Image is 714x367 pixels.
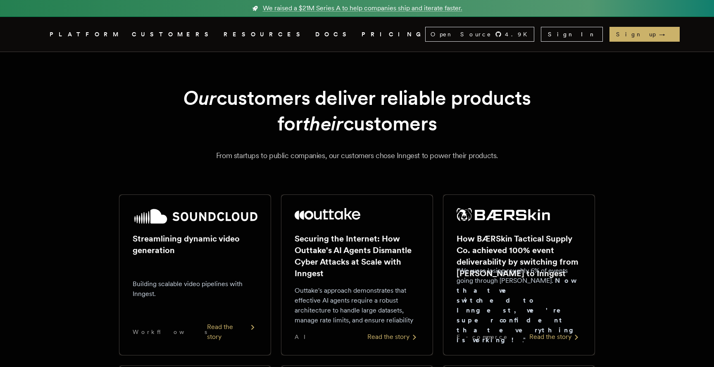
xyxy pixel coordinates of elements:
p: From startups to public companies, our customers chose Inngest to power their products. [59,150,654,161]
p: Building scalable video pipelines with Inngest. [133,279,257,299]
a: CUSTOMERS [132,29,214,40]
div: Read the story [367,332,419,342]
h2: How BÆRSkin Tactical Supply Co. achieved 100% event deliverability by switching from [PERSON_NAME... [457,233,581,279]
p: "We were losing roughly 6% of events going through [PERSON_NAME]. ." [457,266,581,345]
img: BÆRSkin Tactical Supply Co. [457,208,550,221]
span: 4.9 K [505,30,532,38]
p: Outtake's approach demonstrates that effective AI agents require a robust architecture to handle ... [295,286,419,325]
a: BÆRSkin Tactical Supply Co. logoHow BÆRSkin Tactical Supply Co. achieved 100% event deliverabilit... [443,194,595,355]
button: RESOURCES [224,29,305,40]
em: their [303,111,343,135]
a: PRICING [362,29,425,40]
div: Read the story [207,322,257,342]
span: Open Source [431,30,492,38]
button: PLATFORM [50,29,122,40]
a: Sign up [609,27,680,42]
a: Outtake logoSecuring the Internet: How Outtake's AI Agents Dismantle Cyber Attacks at Scale with ... [281,194,433,355]
img: SoundCloud [133,208,257,225]
div: Read the story [529,332,581,342]
h1: customers deliver reliable products for customers [139,85,575,137]
a: SoundCloud logoStreamlining dynamic video generationBuilding scalable video pipelines with Innges... [119,194,271,355]
span: We raised a $21M Series A to help companies ship and iterate faster. [263,3,462,13]
span: → [659,30,673,38]
nav: Global [26,17,688,52]
a: Sign In [541,27,603,42]
a: DOCS [315,29,352,40]
h2: Streamlining dynamic video generation [133,233,257,256]
em: Our [183,86,217,110]
strong: Now that we switched to Inngest, we're super confident that everything is working! [457,277,580,344]
h2: Securing the Internet: How Outtake's AI Agents Dismantle Cyber Attacks at Scale with Inngest [295,233,419,279]
span: Workflows [133,328,207,336]
span: E-commerce [457,333,508,341]
img: Outtake [295,208,360,220]
span: AI [295,333,313,341]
